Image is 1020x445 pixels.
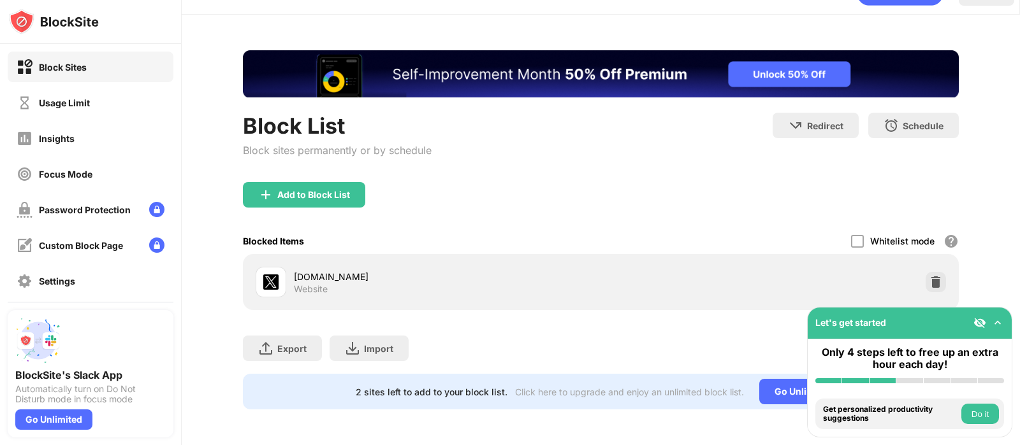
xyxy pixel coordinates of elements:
div: Website [294,283,328,295]
img: lock-menu.svg [149,237,164,253]
button: Do it [961,404,999,424]
img: password-protection-off.svg [17,202,33,218]
div: Go Unlimited [15,409,92,430]
div: Add to Block List [277,190,350,200]
div: Redirect [807,120,843,131]
img: block-on.svg [17,59,33,75]
div: Custom Block Page [39,240,123,251]
img: focus-off.svg [17,166,33,182]
div: Schedule [903,120,943,131]
div: Get personalized productivity suggestions [823,405,958,423]
div: Let's get started [815,317,886,328]
img: eye-not-visible.svg [973,316,986,329]
div: Settings [39,276,75,286]
div: Password Protection [39,204,131,215]
img: time-usage-off.svg [17,95,33,111]
iframe: Banner [243,50,959,97]
div: Import [364,343,393,354]
div: Block sites permanently or by schedule [243,144,432,157]
div: Block List [243,113,432,139]
div: 2 sites left to add to your block list. [356,386,507,397]
div: Whitelist mode [870,236,935,246]
div: Blocked Items [243,236,304,246]
div: Focus Mode [39,169,92,180]
img: logo-blocksite.svg [9,9,99,34]
div: BlockSite's Slack App [15,369,166,381]
div: Insights [39,133,75,144]
img: customize-block-page-off.svg [17,237,33,253]
div: Usage Limit [39,97,90,108]
img: favicons [263,274,279,290]
img: settings-off.svg [17,273,33,289]
div: Only 4 steps left to free up an extra hour each day! [815,346,1004,371]
div: Click here to upgrade and enjoy an unlimited block list. [515,386,744,397]
div: Automatically turn on Do Not Disturb mode in focus mode [15,384,166,404]
img: insights-off.svg [17,131,33,146]
div: [DOMAIN_NAME] [294,270,601,283]
img: push-slack.svg [15,318,61,364]
img: lock-menu.svg [149,202,164,217]
div: Export [277,343,307,354]
div: Go Unlimited [759,379,847,404]
img: omni-setup-toggle.svg [991,316,1004,329]
div: Block Sites [39,62,87,73]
